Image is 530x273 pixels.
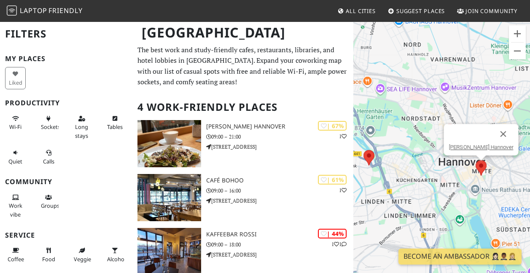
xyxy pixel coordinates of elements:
[8,158,22,165] span: Quiet
[5,231,127,239] h3: Service
[135,21,352,44] h1: [GEOGRAPHIC_DATA]
[137,174,201,221] img: Café Bohoo
[5,99,127,107] h3: Productivity
[206,133,353,141] p: 09:00 – 21:00
[41,202,59,209] span: Group tables
[318,175,347,185] div: | 61%
[509,25,526,42] button: Vergrößern
[206,197,353,205] p: [STREET_ADDRESS]
[74,255,91,263] span: Veggie
[339,132,347,140] p: 1
[206,231,353,238] h3: Kaffeebar Rossi
[331,240,347,248] p: 1 1
[5,190,26,221] button: Work vibe
[206,143,353,151] p: [STREET_ADDRESS]
[107,255,126,263] span: Alcohol
[493,124,513,144] button: Schließen
[398,249,522,265] a: Become an Ambassador 🤵🏻‍♀️🤵🏾‍♂️🤵🏼‍♀️
[137,94,348,120] h2: 4 Work-Friendly Places
[206,177,353,184] h3: Café Bohoo
[7,5,17,16] img: LaptopFriendly
[132,120,353,167] a: BoBo Hannover | 67% 1 [PERSON_NAME] Hannover 09:00 – 21:00 [STREET_ADDRESS]
[465,7,517,15] span: Join Community
[318,229,347,238] div: | 44%
[206,241,353,249] p: 09:00 – 18:00
[5,146,26,168] button: Quiet
[509,43,526,59] button: Verkleinern
[339,186,347,194] p: 1
[454,3,521,19] a: Join Community
[71,112,92,142] button: Long stays
[132,174,353,221] a: Café Bohoo | 61% 1 Café Bohoo 09:00 – 16:00 [STREET_ADDRESS]
[5,112,26,134] button: Wi-Fi
[38,244,59,266] button: Food
[206,187,353,195] p: 09:00 – 16:00
[346,7,376,15] span: All Cities
[107,123,123,131] span: Work-friendly tables
[8,255,24,263] span: Coffee
[75,123,88,139] span: Long stays
[38,190,59,213] button: Groups
[43,158,54,165] span: Video/audio calls
[5,244,26,266] button: Coffee
[206,123,353,130] h3: [PERSON_NAME] Hannover
[38,146,59,168] button: Calls
[38,112,59,134] button: Sockets
[334,3,379,19] a: All Cities
[105,244,125,266] button: Alcohol
[449,144,513,150] a: [PERSON_NAME] Hannover
[137,45,348,88] p: The best work and study-friendly cafes, restaurants, libraries, and hotel lobbies in [GEOGRAPHIC_...
[5,21,127,47] h2: Filters
[48,6,82,15] span: Friendly
[71,244,92,266] button: Veggie
[20,6,47,15] span: Laptop
[137,120,201,167] img: BoBo Hannover
[9,123,22,131] span: Stable Wi-Fi
[318,121,347,131] div: | 67%
[41,123,60,131] span: Power sockets
[5,55,127,63] h3: My Places
[105,112,125,134] button: Tables
[7,4,83,19] a: LaptopFriendly LaptopFriendly
[396,7,445,15] span: Suggest Places
[385,3,449,19] a: Suggest Places
[206,251,353,259] p: [STREET_ADDRESS]
[5,178,127,186] h3: Community
[42,255,55,263] span: Food
[9,202,22,218] span: People working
